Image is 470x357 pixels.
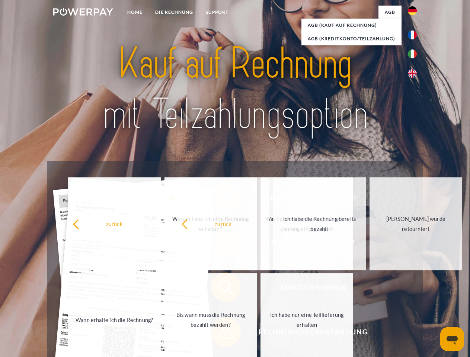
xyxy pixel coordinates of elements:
[301,32,402,45] a: AGB (Kreditkonto/Teilzahlung)
[278,214,361,234] div: Ich habe die Rechnung bereits bezahlt
[53,8,113,16] img: logo-powerpay-white.svg
[199,6,235,19] a: SUPPORT
[440,327,464,351] iframe: Schaltfläche zum Öffnen des Messaging-Fensters
[73,315,156,325] div: Wann erhalte ich die Rechnung?
[73,219,156,229] div: zurück
[408,49,417,58] img: it
[374,214,458,234] div: [PERSON_NAME] wurde retourniert
[149,6,199,19] a: DIE RECHNUNG
[71,36,399,142] img: title-powerpay_de.svg
[378,6,402,19] a: agb
[408,30,417,39] img: fr
[408,6,417,15] img: de
[169,310,253,330] div: Bis wann muss die Rechnung bezahlt werden?
[265,310,349,330] div: Ich habe nur eine Teillieferung erhalten
[301,19,402,32] a: AGB (Kauf auf Rechnung)
[408,69,417,78] img: en
[121,6,149,19] a: Home
[181,219,265,229] div: zurück
[169,214,253,234] div: Warum habe ich eine Rechnung erhalten?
